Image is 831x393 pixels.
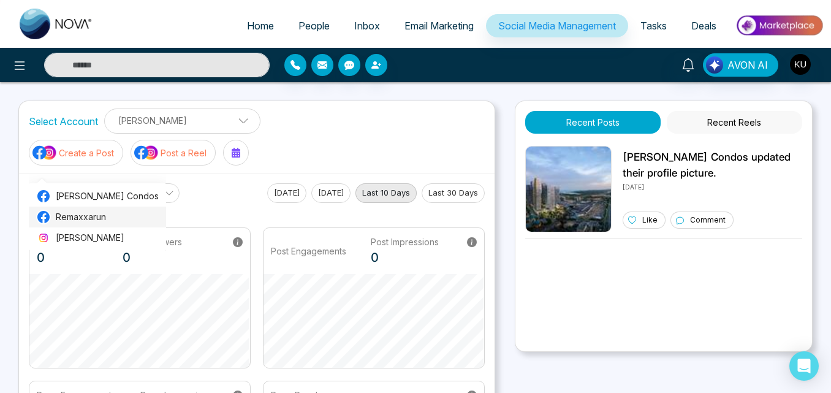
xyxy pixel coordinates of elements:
p: [DATE] [623,181,802,192]
p: Post Impressions [371,235,439,248]
span: People [298,20,330,32]
button: Last 30 Days [422,183,485,203]
a: Inbox [342,14,392,37]
button: AVON AI [703,53,778,77]
span: Inbox [354,20,380,32]
div: Open Intercom Messenger [789,351,819,381]
span: Email Marketing [404,20,474,32]
span: [PERSON_NAME] [56,231,159,245]
p: Create a Post [59,147,114,159]
span: AVON AI [727,58,768,72]
button: Recent Reels [667,111,802,134]
p: 0 [123,248,182,267]
p: Comment [690,215,726,226]
span: Remaxxarun [56,210,159,224]
a: Deals [679,14,729,37]
img: Nova CRM Logo [20,9,93,39]
img: instagram [37,232,50,244]
span: Home [247,20,274,32]
p: Like [642,215,658,226]
p: 0 [37,248,98,267]
button: social-media-iconPost a Reel [131,140,216,166]
p: 0 [371,248,439,267]
button: Recent Posts [525,111,661,134]
img: User Avatar [790,54,811,75]
span: Tasks [640,20,667,32]
img: Lead Flow [706,56,723,74]
img: social-media-icon [32,145,57,161]
a: Email Marketing [392,14,486,37]
button: Last 10 Days [355,183,417,203]
img: social-media-icon [134,145,159,161]
span: Deals [691,20,716,32]
a: People [286,14,342,37]
button: [DATE] [311,183,351,203]
label: Select Account [29,114,98,129]
button: [DATE] [267,183,306,203]
a: Tasks [628,14,679,37]
span: [PERSON_NAME] Condos [56,189,159,203]
p: [PERSON_NAME] [112,110,252,131]
img: Market-place.gif [735,12,824,39]
a: Home [235,14,286,37]
img: Unable to load img. [525,146,612,232]
span: Social Media Management [498,20,616,32]
p: Post a Reel [161,147,207,159]
button: social-media-iconCreate a Post [29,140,123,166]
p: Post Engagements [271,245,346,258]
p: [PERSON_NAME] Condos updated their profile picture. [623,150,802,181]
a: Social Media Management [486,14,628,37]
